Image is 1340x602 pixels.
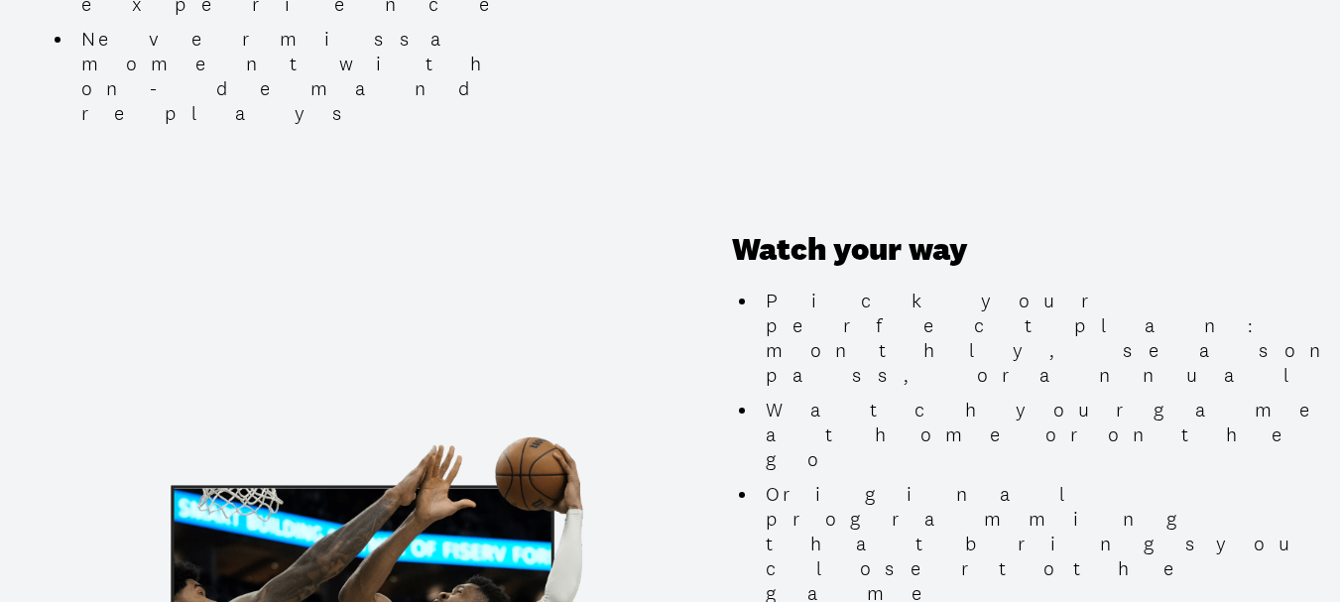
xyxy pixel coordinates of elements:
[73,27,608,126] li: Never miss a moment with on-demand replays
